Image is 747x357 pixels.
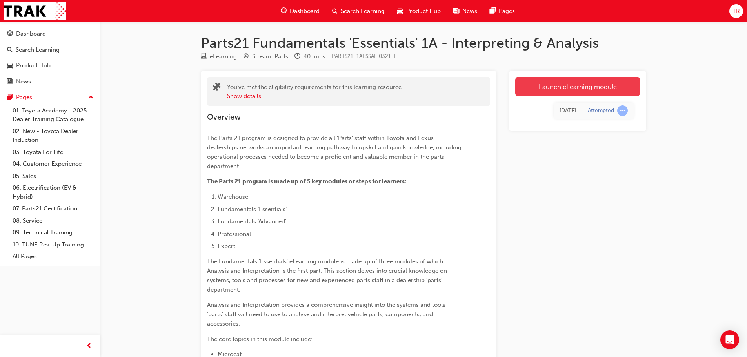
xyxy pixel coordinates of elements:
[7,47,13,54] span: search-icon
[16,93,32,102] div: Pages
[515,77,640,96] a: Launch eLearning module
[243,53,249,60] span: target-icon
[218,230,251,237] span: Professional
[7,62,13,69] span: car-icon
[720,330,739,349] div: Open Intercom Messenger
[9,182,97,203] a: 06. Electrification (EV & Hybrid)
[9,239,97,251] a: 10. TUNE Rev-Up Training
[16,29,46,38] div: Dashboard
[732,7,740,16] span: TR
[9,125,97,146] a: 02. New - Toyota Dealer Induction
[3,90,97,105] button: Pages
[218,218,286,225] span: Fundamentals ‘Advanced’
[9,215,97,227] a: 08. Service
[4,2,66,20] img: Trak
[341,7,385,16] span: Search Learning
[490,6,496,16] span: pages-icon
[86,341,92,351] span: prev-icon
[227,83,403,100] div: You've met the eligibility requirements for this learning resource.
[207,178,407,185] span: The Parts 21 program is made up of 5 key modules or steps for learners:
[453,6,459,16] span: news-icon
[3,27,97,41] a: Dashboard
[9,146,97,158] a: 03. Toyota For Life
[9,250,97,263] a: All Pages
[326,3,391,19] a: search-iconSearch Learning
[16,77,31,86] div: News
[462,7,477,16] span: News
[294,52,325,62] div: Duration
[218,243,235,250] span: Expert
[9,227,97,239] a: 09. Technical Training
[391,3,447,19] a: car-iconProduct Hub
[499,7,515,16] span: Pages
[290,7,320,16] span: Dashboard
[729,4,743,18] button: TR
[3,58,97,73] a: Product Hub
[207,134,463,170] span: The Parts 21 program is designed to provide all 'Parts' staff within Toyota and Lexus dealerships...
[406,7,441,16] span: Product Hub
[3,43,97,57] a: Search Learning
[274,3,326,19] a: guage-iconDashboard
[210,52,237,61] div: eLearning
[588,107,614,114] div: Attempted
[201,53,207,60] span: learningResourceType_ELEARNING-icon
[218,206,287,213] span: Fundamentals ‘Essentials’
[294,53,300,60] span: clock-icon
[201,52,237,62] div: Type
[3,74,97,89] a: News
[16,45,60,54] div: Search Learning
[7,94,13,101] span: pages-icon
[9,158,97,170] a: 04. Customer Experience
[447,3,483,19] a: news-iconNews
[617,105,628,116] span: learningRecordVerb_ATTEMPT-icon
[9,105,97,125] a: 01. Toyota Academy - 2025 Dealer Training Catalogue
[332,6,338,16] span: search-icon
[9,203,97,215] a: 07. Parts21 Certification
[227,92,261,101] button: Show details
[7,31,13,38] span: guage-icon
[207,301,447,327] span: Analysis and Interpretation provides a comprehensive insight into the systems and tools ‘parts’ s...
[9,170,97,182] a: 05. Sales
[16,61,51,70] div: Product Hub
[332,53,400,60] span: Learning resource code
[252,52,288,61] div: Stream: Parts
[7,78,13,85] span: news-icon
[281,6,287,16] span: guage-icon
[207,258,449,293] span: The Fundamentals 'Essentials' eLearning module is made up of three modules of which Analysis and ...
[397,6,403,16] span: car-icon
[218,193,248,200] span: Warehouse
[243,52,288,62] div: Stream
[207,112,241,121] span: Overview
[3,25,97,90] button: DashboardSearch LearningProduct HubNews
[304,52,325,61] div: 40 mins
[207,335,313,343] span: The core topics in this module include:
[201,34,646,52] h1: Parts21 Fundamentals 'Essentials' 1A - Interpreting & Analysis
[213,83,221,92] span: puzzle-icon
[483,3,521,19] a: pages-iconPages
[88,92,94,103] span: up-icon
[560,106,576,115] div: Wed Aug 20 2025 09:35:48 GMT+1000 (Australian Eastern Standard Time)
